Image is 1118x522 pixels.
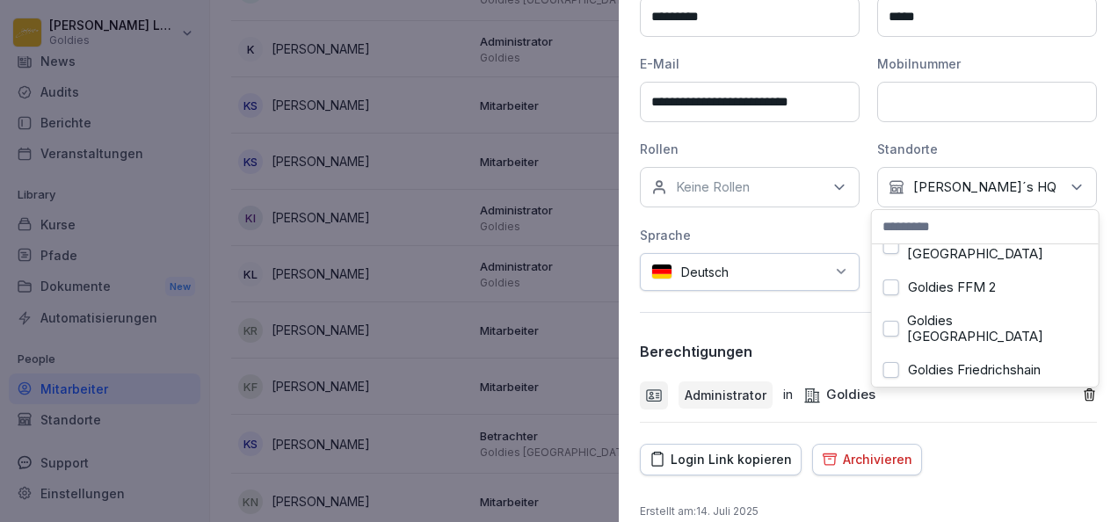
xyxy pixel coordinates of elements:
[640,140,860,158] div: Rollen
[812,444,922,475] button: Archivieren
[676,178,750,196] p: Keine Rollen
[650,450,792,469] div: Login Link kopieren
[651,264,672,280] img: de.svg
[877,140,1097,158] div: Standorte
[685,386,766,404] p: Administrator
[908,279,996,295] label: Goldies FFM 2
[907,230,1087,262] label: Goldies [GEOGRAPHIC_DATA]
[803,385,875,405] div: Goldies
[640,504,1097,519] p: Erstellt am : 14. Juli 2025
[822,450,912,469] div: Archivieren
[640,253,860,291] div: Deutsch
[913,178,1056,196] p: [PERSON_NAME]´s HQ
[908,362,1041,378] label: Goldies Friedrichshain
[783,385,793,405] p: in
[640,226,860,244] div: Sprache
[640,343,752,360] p: Berechtigungen
[907,313,1087,344] label: Goldies [GEOGRAPHIC_DATA]
[640,54,860,73] div: E-Mail
[877,54,1097,73] div: Mobilnummer
[640,444,802,475] button: Login Link kopieren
